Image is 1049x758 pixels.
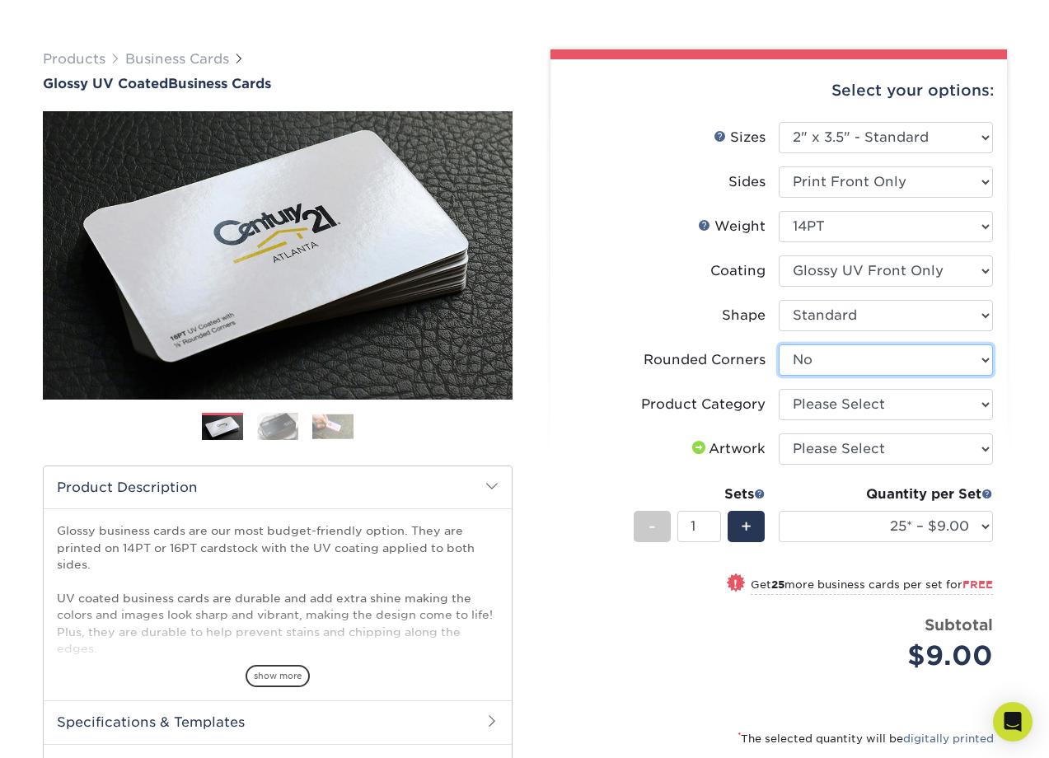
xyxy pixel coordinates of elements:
[641,395,766,414] div: Product Category
[714,128,766,147] div: Sizes
[689,439,766,459] div: Artwork
[564,59,994,122] div: Select your options:
[962,578,993,591] span: FREE
[43,76,513,91] h1: Business Cards
[644,350,766,370] div: Rounded Corners
[125,51,229,67] a: Business Cards
[722,306,766,325] div: Shape
[257,412,298,441] img: Business Cards 02
[43,21,513,490] img: Glossy UV Coated 01
[4,708,140,752] iframe: Google Customer Reviews
[44,466,512,508] h2: Product Description
[751,578,993,595] small: Get more business cards per set for
[738,732,994,745] small: The selected quantity will be
[728,172,766,192] div: Sides
[57,522,499,741] p: Glossy business cards are our most budget-friendly option. They are printed on 14PT or 16PT cards...
[43,51,105,67] a: Products
[779,484,993,504] div: Quantity per Set
[202,407,243,448] img: Business Cards 01
[312,414,354,439] img: Business Cards 03
[903,732,994,745] a: digitally printed
[710,261,766,281] div: Coating
[649,514,656,539] span: -
[634,484,766,504] div: Sets
[741,514,752,539] span: +
[43,76,168,91] span: Glossy UV Coated
[44,700,512,743] h2: Specifications & Templates
[791,636,993,676] div: $9.00
[43,76,513,91] a: Glossy UV CoatedBusiness Cards
[733,575,738,592] span: !
[246,665,310,687] span: show more
[771,578,784,591] strong: 25
[993,702,1033,742] div: Open Intercom Messenger
[698,217,766,236] div: Weight
[925,615,993,634] strong: Subtotal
